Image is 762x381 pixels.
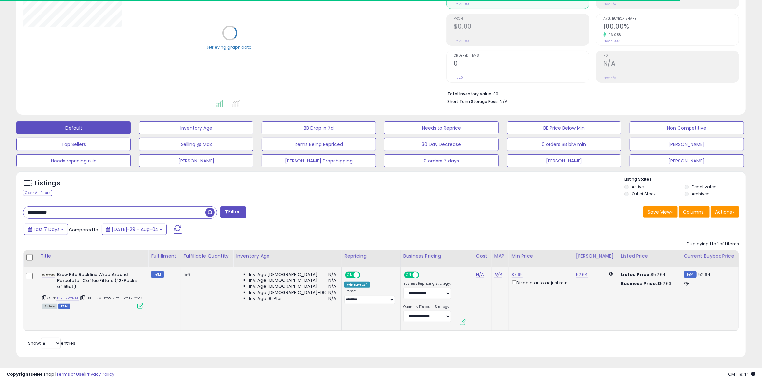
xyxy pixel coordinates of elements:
span: 2025-08-12 19:44 GMT [728,371,755,377]
div: Disable auto adjust min [512,279,568,286]
button: Save View [643,206,678,218]
div: Min Price [512,253,570,260]
div: Listed Price [621,253,678,260]
div: ASIN: [42,272,143,308]
div: Win BuyBox * [344,282,370,288]
div: Business Pricing [403,253,470,260]
span: FBM [58,304,70,309]
label: Deactivated [692,184,717,190]
li: $0 [447,89,734,97]
small: Prev: $0.00 [454,39,469,43]
div: Current Buybox Price [684,253,736,260]
button: [PERSON_NAME] [630,138,744,151]
span: Inv. Age [DEMOGRAPHIC_DATA]: [249,272,319,278]
button: Selling @ Max [139,138,253,151]
button: Top Sellers [16,138,131,151]
span: Avg. Buybox Share [603,17,739,21]
span: ROI [603,54,739,58]
label: Quantity Discount Strategy: [403,305,451,309]
span: Columns [683,209,704,215]
button: Items Being Repriced [262,138,376,151]
span: Inv. Age [DEMOGRAPHIC_DATA]: [249,278,319,283]
button: Default [16,121,131,134]
div: Displaying 1 to 1 of 1 items [687,241,739,247]
a: Privacy Policy [85,371,114,377]
b: Short Term Storage Fees: [447,99,499,104]
h5: Listings [35,179,60,188]
span: Inv. Age 181 Plus: [249,296,284,302]
div: Clear All Filters [23,190,52,196]
div: Repricing [344,253,398,260]
button: [PERSON_NAME] [630,154,744,167]
span: Profit [454,17,589,21]
button: Filters [220,206,246,218]
span: N/A [328,283,336,289]
div: MAP [494,253,506,260]
h2: 100.00% [603,23,739,32]
small: FBM [684,271,697,278]
div: Inventory Age [236,253,339,260]
small: Prev: 0 [454,76,463,80]
button: [PERSON_NAME] [507,154,621,167]
label: Archived [692,191,710,197]
button: Non Competitive [630,121,744,134]
label: Active [632,184,644,190]
span: Show: entries [28,340,75,346]
button: Needs to Reprice [384,121,498,134]
span: N/A [328,272,336,278]
a: Terms of Use [56,371,84,377]
small: Prev: N/A [603,2,616,6]
button: Needs repricing rule [16,154,131,167]
button: [PERSON_NAME] Dropshipping [262,154,376,167]
div: $52.63 [621,281,676,287]
span: Compared to: [69,227,99,233]
button: Actions [711,206,739,218]
div: seller snap | | [7,371,114,378]
div: Retrieving graph data.. [206,44,254,50]
div: Preset: [344,289,395,304]
a: B07G2V2NBF [56,295,79,301]
button: 30 Day Decrease [384,138,498,151]
p: Listing States: [624,176,746,183]
div: Fulfillment [151,253,178,260]
button: 0 orders BB blw min [507,138,621,151]
h2: $0.00 [454,23,589,32]
span: N/A [328,278,336,283]
label: Business Repricing Strategy: [403,281,451,286]
div: Fulfillable Quantity [183,253,230,260]
div: Title [41,253,145,260]
div: $52.64 [621,272,676,278]
span: [DATE]-29 - Aug-04 [112,226,158,233]
small: FBM [151,271,164,278]
span: N/A [500,98,508,104]
div: [PERSON_NAME] [576,253,615,260]
h2: N/A [603,60,739,69]
b: Brew Rite Rockline Wrap Around Percolator Coffee Filters (12-Packs of 55ct.) [57,272,137,292]
span: All listings currently available for purchase on Amazon [42,304,57,309]
span: | SKU: FBM Brew Rite 55ct 12 pack [80,295,143,301]
div: Cost [476,253,489,260]
button: [PERSON_NAME] [139,154,253,167]
b: Business Price: [621,280,657,287]
button: Inventory Age [139,121,253,134]
span: Inv. Age [DEMOGRAPHIC_DATA]-180: [249,290,328,296]
b: Listed Price: [621,271,651,278]
button: 0 orders 7 days [384,154,498,167]
button: Last 7 Days [24,224,68,235]
strong: Copyright [7,371,31,377]
label: Out of Stock [632,191,656,197]
a: 52.64 [576,271,588,278]
div: 156 [183,272,228,278]
small: Prev: N/A [603,76,616,80]
button: BB Price Below Min [507,121,621,134]
b: Total Inventory Value: [447,91,492,97]
span: N/A [328,296,336,302]
img: 31ew2jT-tbL._SL40_.jpg [42,274,55,276]
h2: 0 [454,60,589,69]
button: Columns [679,206,710,218]
button: BB Drop in 7d [262,121,376,134]
small: Prev: 51.00% [603,39,620,43]
span: Ordered Items [454,54,589,58]
a: N/A [476,271,484,278]
button: [DATE]-29 - Aug-04 [102,224,167,235]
